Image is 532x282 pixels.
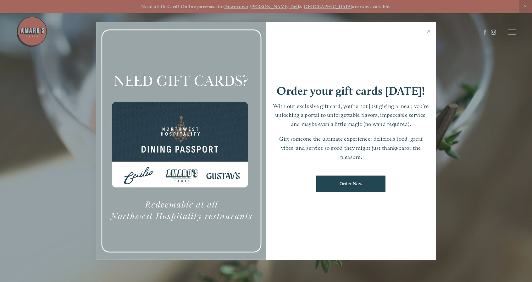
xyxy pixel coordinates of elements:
[396,144,404,151] em: you
[277,85,425,97] h1: Order your gift cards [DATE]!
[423,23,435,41] a: Close
[272,134,430,161] p: Gift someone the ultimate experience: delicious food, great vibes, and service so good they might...
[272,102,430,129] p: With our exclusive gift card, you’re not just giving a meal; you’re unlocking a portal to unforge...
[316,176,385,192] a: Order Now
